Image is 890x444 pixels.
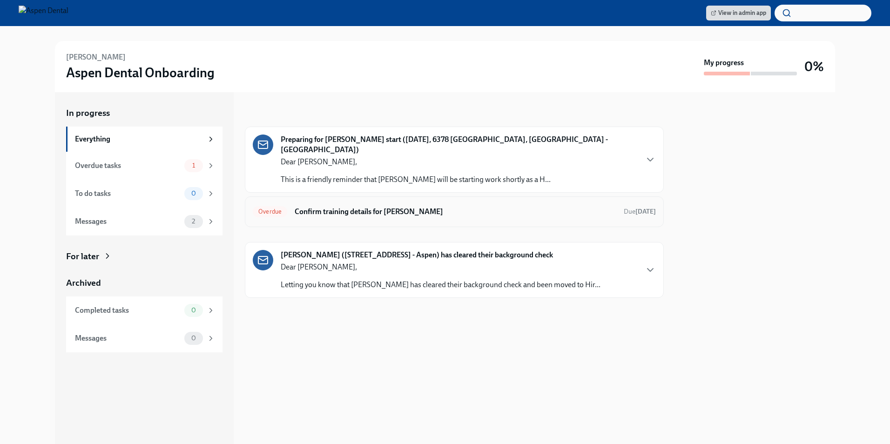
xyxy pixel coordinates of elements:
[66,180,222,208] a: To do tasks0
[66,152,222,180] a: Overdue tasks1
[253,204,656,219] a: OverdueConfirm training details for [PERSON_NAME]Due[DATE]
[75,188,181,199] div: To do tasks
[75,333,181,343] div: Messages
[186,190,202,197] span: 0
[66,250,99,262] div: For later
[75,305,181,316] div: Completed tasks
[186,335,202,342] span: 0
[66,107,222,119] a: In progress
[66,64,215,81] h3: Aspen Dental Onboarding
[66,324,222,352] a: Messages0
[281,175,551,185] p: This is a friendly reminder that [PERSON_NAME] will be starting work shortly as a H...
[186,307,202,314] span: 0
[245,107,289,119] div: In progress
[281,157,551,167] p: Dear [PERSON_NAME],
[281,280,600,290] p: Letting you know that [PERSON_NAME] has cleared their background check and been moved to Hir...
[66,250,222,262] a: For later
[706,6,771,20] a: View in admin app
[66,208,222,235] a: Messages2
[75,161,181,171] div: Overdue tasks
[281,250,553,260] strong: [PERSON_NAME] ([STREET_ADDRESS] - Aspen) has cleared their background check
[711,8,766,18] span: View in admin app
[804,58,824,75] h3: 0%
[75,134,203,144] div: Everything
[704,58,744,68] strong: My progress
[66,277,222,289] a: Archived
[186,218,201,225] span: 2
[66,296,222,324] a: Completed tasks0
[635,208,656,215] strong: [DATE]
[624,207,656,216] span: July 27th, 2025 10:00
[281,135,637,155] strong: Preparing for [PERSON_NAME] start ([DATE], 6378 [GEOGRAPHIC_DATA], [GEOGRAPHIC_DATA] - [GEOGRAPHI...
[66,127,222,152] a: Everything
[19,6,68,20] img: Aspen Dental
[75,216,181,227] div: Messages
[281,262,600,272] p: Dear [PERSON_NAME],
[187,162,201,169] span: 1
[253,208,287,215] span: Overdue
[295,207,616,217] h6: Confirm training details for [PERSON_NAME]
[624,208,656,215] span: Due
[66,52,126,62] h6: [PERSON_NAME]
